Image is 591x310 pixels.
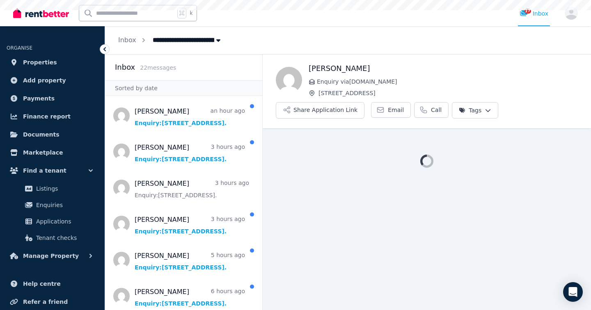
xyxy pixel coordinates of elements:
span: Enquiries [36,200,92,210]
span: Applications [36,217,92,226]
span: Payments [23,93,55,103]
a: Refer a friend [7,294,98,310]
a: Enquiries [10,197,95,213]
a: [PERSON_NAME]an hour agoEnquiry:[STREET_ADDRESS]. [135,107,245,127]
span: Properties [23,57,57,67]
a: Add property [7,72,98,89]
button: Tags [452,102,498,119]
span: Enquiry via [DOMAIN_NAME] [317,77,578,86]
a: Listings [10,180,95,197]
a: Help centre [7,276,98,292]
nav: Breadcrumb [105,26,236,54]
a: Documents [7,126,98,143]
span: ORGANISE [7,45,32,51]
a: [PERSON_NAME]3 hours agoEnquiry:[STREET_ADDRESS]. [135,215,245,235]
span: k [190,10,192,16]
div: Open Intercom Messenger [563,282,583,302]
a: Finance report [7,108,98,125]
span: Tags [459,106,481,114]
span: Add property [23,75,66,85]
button: Share Application Link [276,102,364,119]
a: [PERSON_NAME]6 hours agoEnquiry:[STREET_ADDRESS]. [135,287,245,308]
button: Find a tenant [7,162,98,179]
a: Payments [7,90,98,107]
a: Call [414,102,449,118]
button: Manage Property [7,248,98,264]
span: Refer a friend [23,297,68,307]
span: Email [388,106,404,114]
span: [STREET_ADDRESS] [318,89,578,97]
span: 17 [525,9,531,14]
span: Documents [23,130,60,139]
a: Inbox [118,36,136,44]
a: Tenant checks [10,230,95,246]
span: Listings [36,184,92,194]
span: Finance report [23,112,71,121]
a: [PERSON_NAME]3 hours agoEnquiry:[STREET_ADDRESS]. [135,143,245,163]
div: Sorted by date [105,80,262,96]
h2: Inbox [115,62,135,73]
span: Call [431,106,442,114]
span: Help centre [23,279,61,289]
a: Marketplace [7,144,98,161]
span: Tenant checks [36,233,92,243]
span: 22 message s [140,64,176,71]
a: Applications [10,213,95,230]
img: RentBetter [13,7,69,19]
span: Manage Property [23,251,79,261]
a: Properties [7,54,98,71]
a: [PERSON_NAME]5 hours agoEnquiry:[STREET_ADDRESS]. [135,251,245,271]
span: Marketplace [23,148,63,157]
a: [PERSON_NAME]3 hours agoEnquiry:[STREET_ADDRESS]. [135,179,249,199]
img: Danielle Fourie [276,67,302,93]
h1: [PERSON_NAME] [309,63,578,74]
span: Find a tenant [23,166,66,176]
div: Inbox [520,9,548,18]
a: Email [371,102,411,118]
